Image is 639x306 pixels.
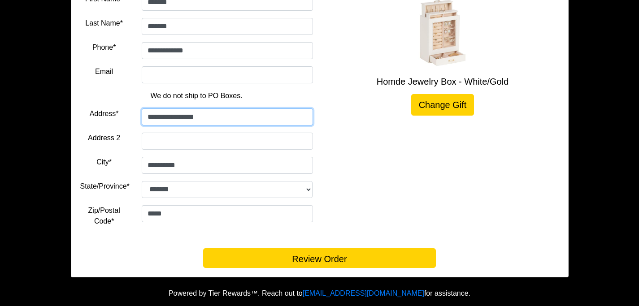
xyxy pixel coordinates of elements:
[92,42,116,53] label: Phone*
[80,181,130,192] label: State/Province*
[87,91,306,101] p: We do not ship to PO Boxes.
[326,76,559,87] h5: Homde Jewelry Box - White/Gold
[169,289,470,297] span: Powered by Tier Rewards™. Reach out to for assistance.
[85,18,123,29] label: Last Name*
[96,157,112,168] label: City*
[203,248,436,268] button: Review Order
[95,66,113,77] label: Email
[88,133,120,143] label: Address 2
[303,289,424,297] a: [EMAIL_ADDRESS][DOMAIN_NAME]
[80,205,128,227] label: Zip/Postal Code*
[411,94,474,116] a: Change Gift
[90,108,119,119] label: Address*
